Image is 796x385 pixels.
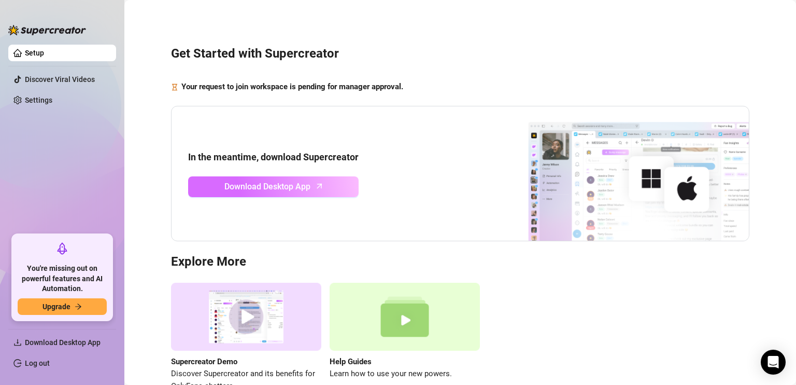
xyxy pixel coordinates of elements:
[761,350,786,375] div: Open Intercom Messenger
[171,254,749,270] h3: Explore More
[224,180,310,193] span: Download Desktop App
[18,298,107,315] button: Upgradearrow-right
[171,357,237,366] strong: Supercreator Demo
[25,359,50,367] a: Log out
[25,49,44,57] a: Setup
[490,106,749,241] img: download app
[13,338,22,347] span: download
[42,302,70,311] span: Upgrade
[25,338,101,347] span: Download Desktop App
[75,303,82,310] span: arrow-right
[171,46,749,62] h3: Get Started with Supercreator
[188,152,359,162] strong: In the meantime, download Supercreator
[314,180,325,192] span: arrow-up
[181,82,403,91] strong: Your request to join workspace is pending for manager approval.
[330,368,480,380] span: Learn how to use your new powers.
[188,176,359,197] a: Download Desktop Apparrow-up
[330,357,372,366] strong: Help Guides
[171,283,321,351] img: supercreator demo
[171,81,178,93] span: hourglass
[25,75,95,84] a: Discover Viral Videos
[25,96,52,104] a: Settings
[56,242,68,255] span: rocket
[18,264,107,294] span: You're missing out on powerful features and AI Automation.
[330,283,480,351] img: help guides
[8,25,86,35] img: logo-BBDzfeDw.svg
